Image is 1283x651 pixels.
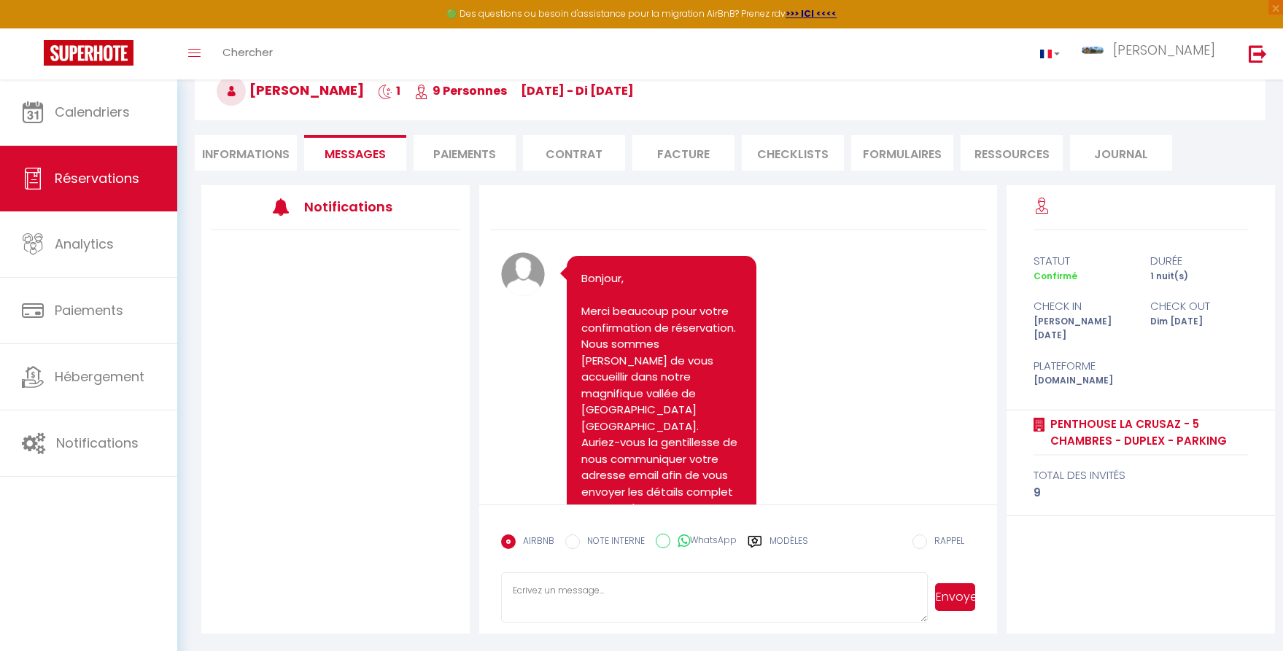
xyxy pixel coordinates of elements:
[1141,270,1257,284] div: 1 nuit(s)
[1082,47,1104,54] img: ...
[1113,41,1215,59] span: [PERSON_NAME]
[55,169,139,187] span: Réservations
[222,44,273,60] span: Chercher
[56,434,139,452] span: Notifications
[414,82,507,99] span: 9 Personnes
[632,135,734,171] li: Facture
[786,7,837,20] a: >>> ICI <<<<
[1034,467,1248,484] div: total des invités
[1045,416,1248,450] a: PENTHOUSE LA CRUSAZ - 5 CHAMBRES - DUPLEX - PARKING
[516,534,554,550] label: AIRBNB
[935,583,975,611] button: Envoyer
[55,235,114,253] span: Analytics
[44,40,133,66] img: Super Booking
[927,534,964,550] label: RAPPEL
[304,190,408,223] h3: Notifications
[1249,44,1267,63] img: logout
[521,82,634,99] span: [DATE] - di [DATE]
[1024,315,1141,343] div: [PERSON_NAME] [DATE]
[1141,297,1257,315] div: check out
[414,135,516,171] li: Paiements
[501,252,545,296] img: avatar.png
[742,135,844,171] li: CHECKLISTS
[1141,252,1257,270] div: durée
[670,534,737,550] label: WhatsApp
[1024,357,1141,375] div: Plateforme
[1071,28,1233,79] a: ... [PERSON_NAME]
[55,367,144,386] span: Hébergement
[1024,374,1141,388] div: [DOMAIN_NAME]
[55,301,123,319] span: Paiements
[1034,270,1077,282] span: Confirmé
[1034,484,1248,502] div: 9
[1141,315,1257,343] div: Dim [DATE]
[961,135,1063,171] li: Ressources
[770,534,808,560] label: Modèles
[325,146,386,163] span: Messages
[195,135,297,171] li: Informations
[1024,297,1141,315] div: check in
[217,81,364,99] span: [PERSON_NAME]
[1070,135,1172,171] li: Journal
[523,135,625,171] li: Contrat
[580,534,645,550] label: NOTE INTERNE
[212,28,284,79] a: Chercher
[378,82,400,99] span: 1
[55,103,130,121] span: Calendriers
[851,135,953,171] li: FORMULAIRES
[1024,252,1141,270] div: statut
